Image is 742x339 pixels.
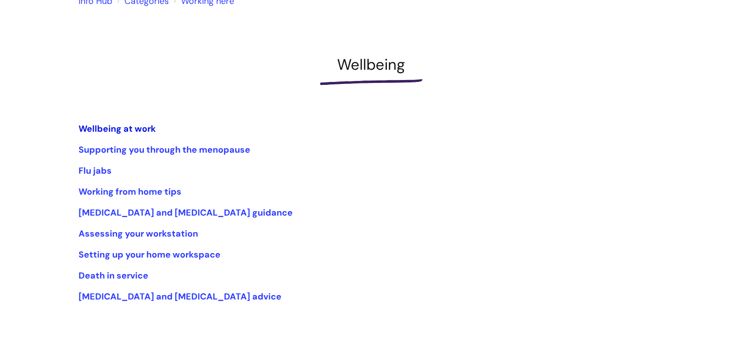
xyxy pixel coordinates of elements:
[79,291,281,302] a: [MEDICAL_DATA] and [MEDICAL_DATA] advice
[79,249,221,260] a: Setting up your home workspace
[79,207,293,219] a: [MEDICAL_DATA] and [MEDICAL_DATA] guidance
[79,186,181,198] a: Working from home tips
[79,144,250,156] a: Supporting you through the menopause
[79,56,664,74] h1: Wellbeing
[79,228,198,239] a: Assessing your workstation
[79,123,156,135] a: Wellbeing at work
[79,165,112,177] a: Flu jabs
[79,270,148,281] a: Death in service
